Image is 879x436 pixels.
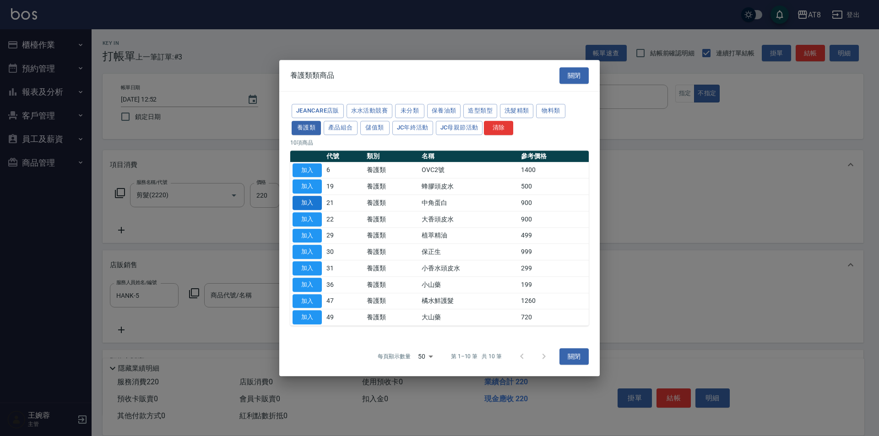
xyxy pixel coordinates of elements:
[364,309,419,326] td: 養護類
[364,244,419,260] td: 養護類
[427,104,461,118] button: 保養油類
[347,104,392,118] button: 水水活動競賽
[324,276,364,293] td: 36
[293,212,322,226] button: 加入
[484,121,513,135] button: 清除
[324,293,364,309] td: 47
[360,121,390,135] button: 儲值類
[324,309,364,326] td: 49
[419,162,519,178] td: OVC2號
[364,276,419,293] td: 養護類
[364,162,419,178] td: 養護類
[419,178,519,195] td: 蜂膠頭皮水
[419,195,519,211] td: 中角蛋白
[364,195,419,211] td: 養護類
[293,278,322,292] button: 加入
[364,260,419,277] td: 養護類
[290,71,334,80] span: 養護類類商品
[419,260,519,277] td: 小香水頭皮水
[419,151,519,162] th: 名稱
[414,344,436,369] div: 50
[419,227,519,244] td: 植萃精油
[536,104,565,118] button: 物料類
[419,244,519,260] td: 保正生
[324,227,364,244] td: 29
[519,227,589,244] td: 499
[324,211,364,227] td: 22
[292,104,344,118] button: JeanCare店販
[519,244,589,260] td: 999
[419,309,519,326] td: 大山藥
[500,104,534,118] button: 洗髮精類
[293,163,322,178] button: 加入
[364,211,419,227] td: 養護類
[324,162,364,178] td: 6
[364,293,419,309] td: 養護類
[519,195,589,211] td: 900
[364,178,419,195] td: 養護類
[519,151,589,162] th: 參考價格
[324,178,364,195] td: 19
[519,178,589,195] td: 500
[519,293,589,309] td: 1260
[293,229,322,243] button: 加入
[519,309,589,326] td: 720
[559,348,589,365] button: 關閉
[290,139,589,147] p: 10 項商品
[419,276,519,293] td: 小山藥
[293,196,322,210] button: 加入
[293,310,322,324] button: 加入
[419,293,519,309] td: 橘水鮮護髮
[364,151,419,162] th: 類別
[324,195,364,211] td: 21
[293,179,322,194] button: 加入
[463,104,497,118] button: 造型類型
[364,227,419,244] td: 養護類
[292,121,321,135] button: 養護類
[395,104,424,118] button: 未分類
[293,294,322,308] button: 加入
[324,244,364,260] td: 30
[293,261,322,275] button: 加入
[559,67,589,84] button: 關閉
[519,211,589,227] td: 900
[519,276,589,293] td: 199
[451,352,502,361] p: 第 1–10 筆 共 10 筆
[519,162,589,178] td: 1400
[324,260,364,277] td: 31
[324,121,358,135] button: 產品組合
[378,352,411,361] p: 每頁顯示數量
[419,211,519,227] td: 大香頭皮水
[392,121,433,135] button: JC年終活動
[293,245,322,259] button: 加入
[519,260,589,277] td: 299
[324,151,364,162] th: 代號
[436,121,483,135] button: JC母親節活動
